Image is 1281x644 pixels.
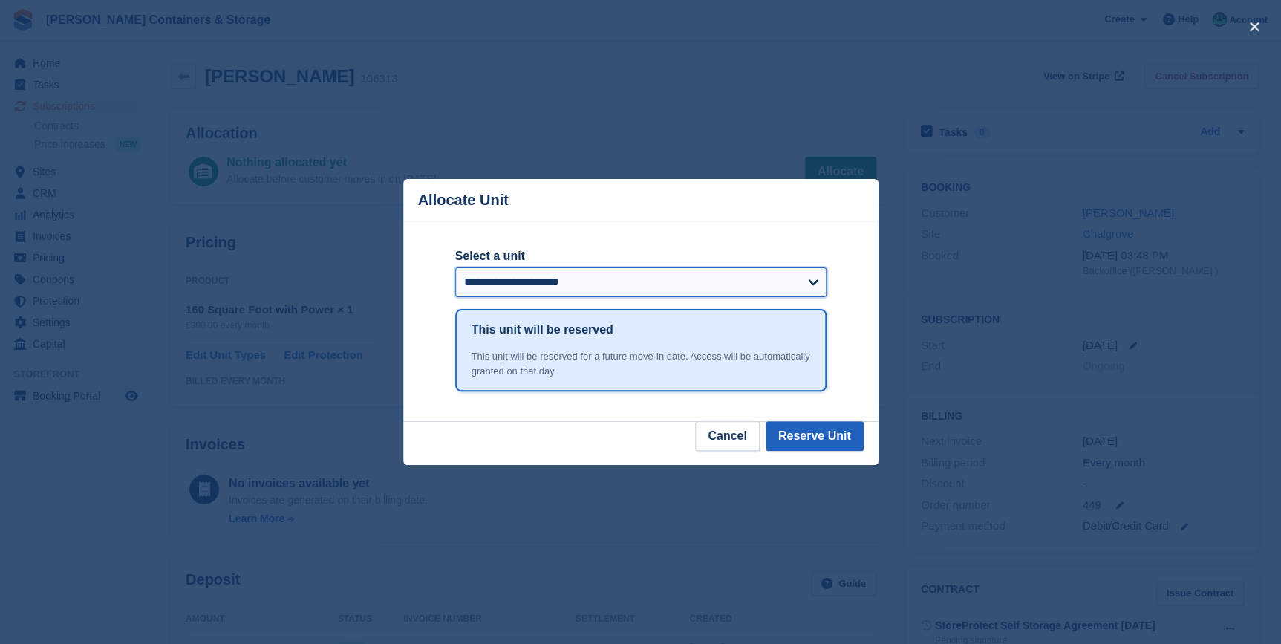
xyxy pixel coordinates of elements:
button: Reserve Unit [766,421,864,451]
button: Cancel [695,421,759,451]
h1: This unit will be reserved [472,321,613,339]
label: Select a unit [455,247,827,265]
p: Allocate Unit [418,192,509,209]
div: This unit will be reserved for a future move-in date. Access will be automatically granted on tha... [472,349,810,378]
button: close [1242,15,1266,39]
